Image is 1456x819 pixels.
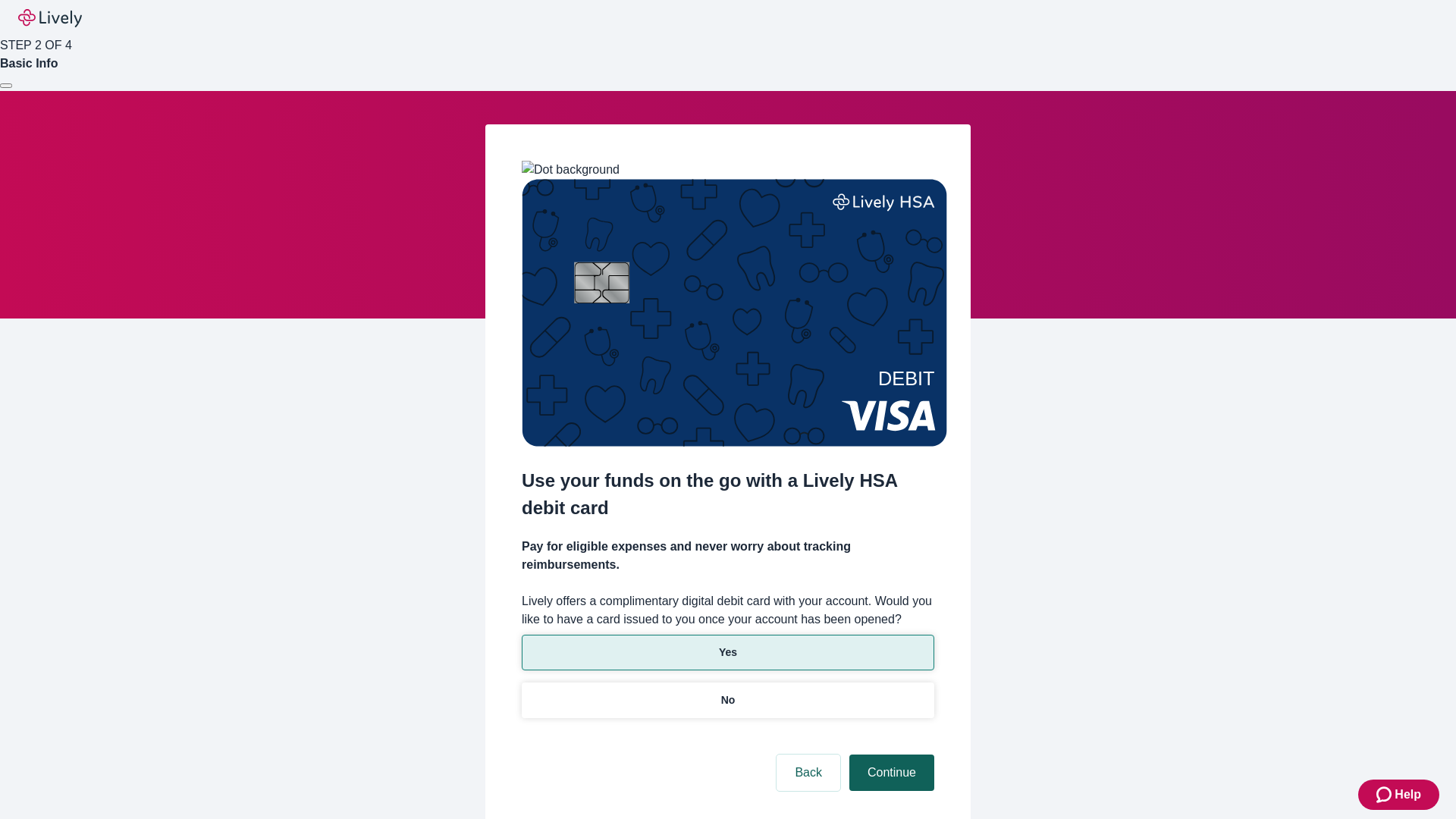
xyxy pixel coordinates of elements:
[721,692,736,708] p: No
[1395,786,1421,804] span: Help
[1358,780,1439,810] button: Zendesk support iconHelp
[522,682,934,718] button: No
[522,635,934,670] button: Yes
[522,467,934,522] h2: Use your funds on the go with a Lively HSA debit card
[849,755,934,791] button: Continue
[522,538,934,574] h4: Pay for eligible expenses and never worry about tracking reimbursements.
[522,161,620,179] img: Dot background
[1376,786,1395,804] svg: Zendesk support icon
[719,645,737,661] p: Yes
[777,755,840,791] button: Back
[522,179,947,447] img: Debit card
[522,592,934,629] label: Lively offers a complimentary digital debit card with your account. Would you like to have a card...
[18,9,82,27] img: Lively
